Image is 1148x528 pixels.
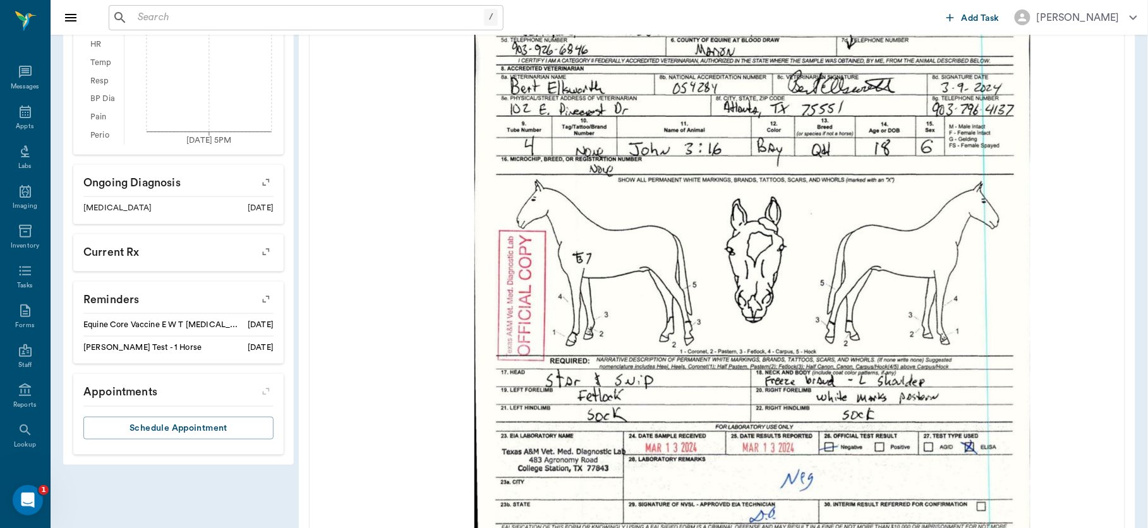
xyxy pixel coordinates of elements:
[18,162,32,171] div: Labs
[11,82,40,92] div: Messages
[73,165,284,196] p: Ongoing diagnosis
[133,9,484,27] input: Search
[11,241,39,251] div: Inventory
[83,72,124,90] div: Resp
[83,342,202,354] div: [PERSON_NAME] Test - 1 Horse
[14,440,36,450] div: Lookup
[248,342,274,354] div: [DATE]
[1037,10,1120,25] div: [PERSON_NAME]
[18,361,32,370] div: Staff
[83,90,124,109] div: BP Dia
[83,108,124,126] div: Pain
[73,282,284,313] p: Reminders
[73,374,284,405] p: Appointments
[83,417,274,440] button: Schedule Appointment
[83,319,243,331] div: Equine Core Vaccine E W T [MEDICAL_DATA], [MEDICAL_DATA]
[1005,6,1147,29] button: [PERSON_NAME]
[39,485,49,495] span: 1
[15,321,34,330] div: Forms
[83,202,152,214] div: [MEDICAL_DATA]
[941,6,1005,29] button: Add Task
[83,54,124,72] div: Temp
[73,234,284,266] p: Current Rx
[13,201,37,211] div: Imaging
[248,202,274,214] div: [DATE]
[186,136,232,144] tspan: [DATE] 5PM
[248,319,274,331] div: [DATE]
[13,400,37,410] div: Reports
[13,485,43,515] iframe: Intercom live chat
[484,9,498,26] div: /
[17,281,33,291] div: Tasks
[83,36,124,54] div: HR
[16,122,33,131] div: Appts
[58,5,83,30] button: Close drawer
[83,126,124,145] div: Perio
